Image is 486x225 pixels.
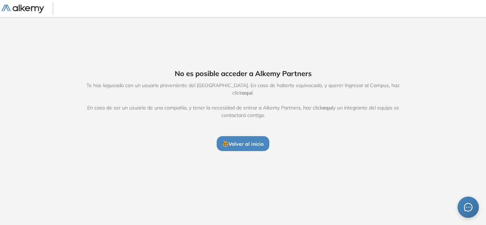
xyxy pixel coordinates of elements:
[1,5,44,14] img: Logo
[464,203,472,211] span: message
[217,136,269,151] button: 🤓Volver al inicio
[175,68,312,79] span: No es posible acceder a Alkemy Partners
[222,141,264,147] span: 🤓 Volver al inicio
[242,90,253,96] span: aquí
[79,82,407,119] span: Te has logueado con un usuario proveniente del [GEOGRAPHIC_DATA]. En caso de haberte equivocado, ...
[322,105,333,111] span: aquí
